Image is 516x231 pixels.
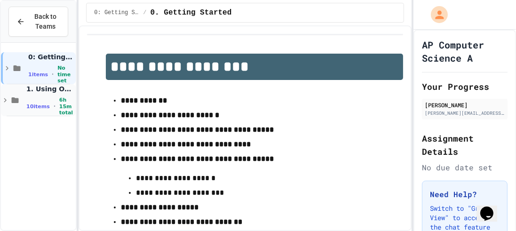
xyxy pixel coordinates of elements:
div: My Account [421,4,450,25]
iframe: chat widget [476,193,507,222]
span: 1. Using Objects and Methods [26,85,74,93]
span: 6h 15m total [59,97,74,116]
span: 10 items [26,104,50,110]
span: 0. Getting Started [151,7,232,18]
h3: Need Help? [430,189,500,200]
span: 0: Getting Started [28,53,74,61]
span: • [54,103,56,110]
span: 0: Getting Started [94,9,139,16]
div: [PERSON_NAME][EMAIL_ADDRESS][PERSON_NAME][DOMAIN_NAME] [425,110,505,117]
h2: Assignment Details [422,132,508,158]
button: Back to Teams [8,7,68,37]
span: / [143,9,146,16]
span: • [52,71,54,78]
span: Back to Teams [31,12,60,32]
div: [PERSON_NAME] [425,101,505,109]
h2: Your Progress [422,80,508,93]
span: 1 items [28,72,48,78]
h1: AP Computer Science A [422,38,508,64]
span: No time set [57,65,74,84]
div: No due date set [422,162,508,173]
